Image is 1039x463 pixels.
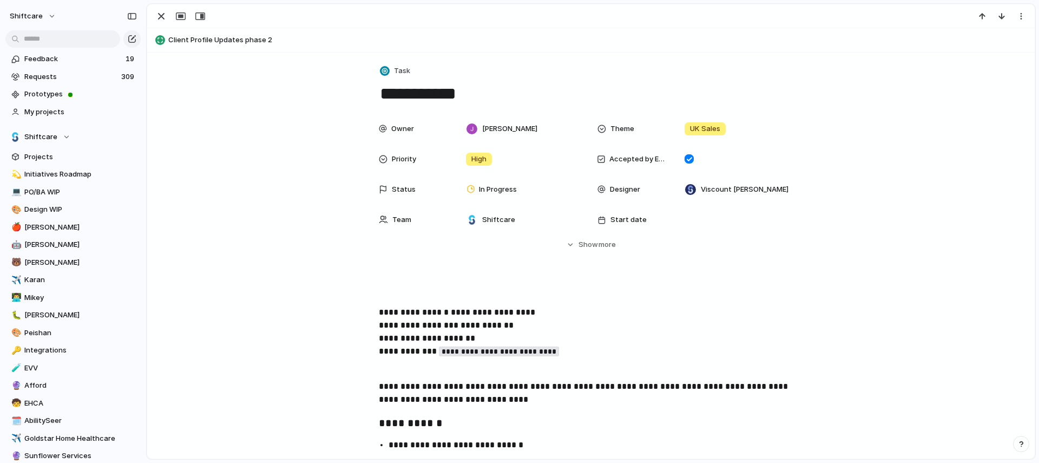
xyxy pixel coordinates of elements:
[10,328,21,338] button: 🎨
[10,239,21,250] button: 🤖
[5,272,141,288] div: ✈️Karan
[24,451,137,461] span: Sunflower Services
[11,186,19,198] div: 💻
[24,239,137,250] span: [PERSON_NAME]
[11,256,19,269] div: 🐻
[391,123,414,134] span: Owner
[578,239,598,250] span: Show
[392,154,416,165] span: Priority
[10,380,21,391] button: 🔮
[10,204,21,215] button: 🎨
[11,274,19,286] div: ✈️
[10,310,21,321] button: 🐛
[482,123,537,134] span: [PERSON_NAME]
[24,187,137,198] span: PO/BA WIP
[5,290,141,306] a: 👨‍💻Mikey
[24,275,137,285] span: Karan
[599,239,616,250] span: more
[168,35,1030,45] span: Client Profile Updates phase 2
[24,132,57,142] span: Shiftcare
[5,149,141,165] a: Projects
[10,222,21,233] button: 🍎
[24,152,137,162] span: Projects
[5,237,141,253] a: 🤖[PERSON_NAME]
[609,154,667,165] span: Accepted by Engineering
[10,398,21,409] button: 🧒
[610,123,634,134] span: Theme
[5,307,141,323] div: 🐛[PERSON_NAME]
[24,292,137,303] span: Mikey
[5,69,141,85] a: Requests309
[24,222,137,233] span: [PERSON_NAME]
[24,363,137,374] span: EVV
[5,166,141,182] a: 💫Initiatives Roadmap
[610,214,647,225] span: Start date
[701,184,788,195] span: Viscount [PERSON_NAME]
[24,169,137,180] span: Initiatives Roadmap
[10,451,21,461] button: 🔮
[11,204,19,216] div: 🎨
[11,450,19,462] div: 🔮
[24,71,118,82] span: Requests
[11,380,19,392] div: 🔮
[10,187,21,198] button: 💻
[610,184,640,195] span: Designer
[10,169,21,180] button: 💫
[5,325,141,341] a: 🎨Peishan
[5,395,141,412] a: 🧒EHCA
[11,362,19,374] div: 🧪
[10,257,21,268] button: 🐻
[10,433,21,444] button: ✈️
[11,397,19,409] div: 🧒
[5,129,141,145] button: Shiftcare
[5,342,141,358] a: 🔑Integrations
[5,413,141,429] a: 🗓️AbilitySeer
[24,107,137,118] span: My projects
[392,184,416,195] span: Status
[152,31,1030,49] button: Client Profile Updates phase 2
[482,214,515,225] span: Shiftcare
[5,431,141,447] a: ✈️Goldstar Home Healthcare
[11,415,19,427] div: 🗓️
[24,204,137,215] span: Design WIP
[479,184,517,195] span: In Progress
[10,275,21,285] button: ✈️
[379,235,803,255] button: Showmore
[10,363,21,374] button: 🧪
[11,344,19,357] div: 🔑
[5,184,141,200] a: 💻PO/BA WIP
[121,71,136,82] span: 309
[5,255,141,271] a: 🐻[PERSON_NAME]
[10,415,21,426] button: 🗓️
[24,433,137,444] span: Goldstar Home Healthcare
[24,54,122,64] span: Feedback
[11,221,19,233] div: 🍎
[24,415,137,426] span: AbilitySeer
[392,214,411,225] span: Team
[10,345,21,356] button: 🔑
[11,327,19,339] div: 🎨
[126,54,136,64] span: 19
[5,360,141,376] div: 🧪EVV
[24,257,137,268] span: [PERSON_NAME]
[11,291,19,304] div: 👨‍💻
[5,201,141,218] a: 🎨Design WIP
[5,104,141,120] a: My projects
[5,377,141,394] a: 🔮Afford
[5,219,141,236] a: 🍎[PERSON_NAME]
[24,345,137,356] span: Integrations
[24,89,137,100] span: Prototypes
[11,432,19,445] div: ✈️
[5,86,141,102] a: Prototypes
